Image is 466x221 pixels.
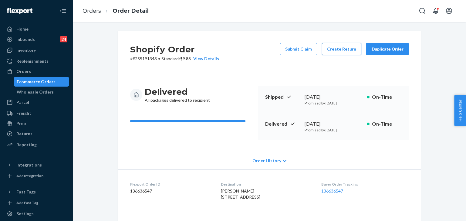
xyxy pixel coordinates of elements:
div: Home [16,26,29,32]
p: Promised by [DATE] [305,101,362,106]
a: Add Integration [4,172,69,180]
a: Inventory [4,45,69,55]
button: Submit Claim [280,43,317,55]
a: Inbounds24 [4,35,69,44]
dt: Destination [221,182,311,187]
h2: Shopify Order [130,43,219,56]
div: Fast Tags [16,189,36,195]
a: Returns [4,129,69,139]
div: Parcel [16,99,29,105]
div: Duplicate Order [371,46,404,52]
p: Shipped [265,94,300,101]
div: Wholesale Orders [17,89,54,95]
button: Open Search Box [416,5,428,17]
ol: breadcrumbs [78,2,154,20]
a: Reporting [4,140,69,150]
button: Help Center [454,95,466,126]
dd: 136636547 [130,188,211,194]
a: Orders [83,8,101,14]
a: Wholesale Orders [14,87,69,97]
button: Duplicate Order [366,43,409,55]
button: Close Navigation [57,5,69,17]
div: Reporting [16,142,37,148]
button: Open account menu [443,5,455,17]
a: Replenishments [4,56,69,66]
span: Order History [252,158,281,164]
span: [PERSON_NAME] [STREET_ADDRESS] [221,188,260,200]
div: Orders [16,68,31,74]
div: Ecommerce Orders [17,79,56,85]
a: 136636547 [321,188,343,193]
a: Order Detail [113,8,149,14]
button: Open notifications [430,5,442,17]
div: Integrations [16,162,42,168]
a: Add Fast Tag [4,199,69,206]
div: Settings [16,211,34,217]
a: Ecommerce Orders [14,77,69,87]
a: Prep [4,119,69,128]
span: • [158,56,160,61]
span: Standard [161,56,179,61]
p: # #255191343 / $9.88 [130,56,219,62]
a: Settings [4,209,69,219]
div: Replenishments [16,58,49,64]
img: Flexport logo [7,8,32,14]
button: Fast Tags [4,187,69,197]
div: Inbounds [16,36,35,42]
p: Promised by [DATE] [305,127,362,133]
div: Inventory [16,47,36,53]
div: Add Fast Tag [16,200,38,205]
a: Freight [4,108,69,118]
h3: Delivered [145,86,210,97]
button: View Details [191,56,219,62]
button: Create Return [322,43,361,55]
dt: Flexport Order ID [130,182,211,187]
div: [DATE] [305,120,362,127]
a: Orders [4,67,69,76]
div: [DATE] [305,94,362,101]
div: All packages delivered to recipient [145,86,210,103]
a: Parcel [4,97,69,107]
div: 24 [60,36,67,42]
p: Delivered [265,120,300,127]
dt: Buyer Order Tracking [321,182,409,187]
div: Add Integration [16,173,43,178]
span: Support [12,4,34,10]
div: Prep [16,120,26,127]
div: Returns [16,131,32,137]
p: On-Time [372,120,401,127]
button: Integrations [4,160,69,170]
div: Freight [16,110,31,116]
p: On-Time [372,94,401,101]
a: Home [4,24,69,34]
